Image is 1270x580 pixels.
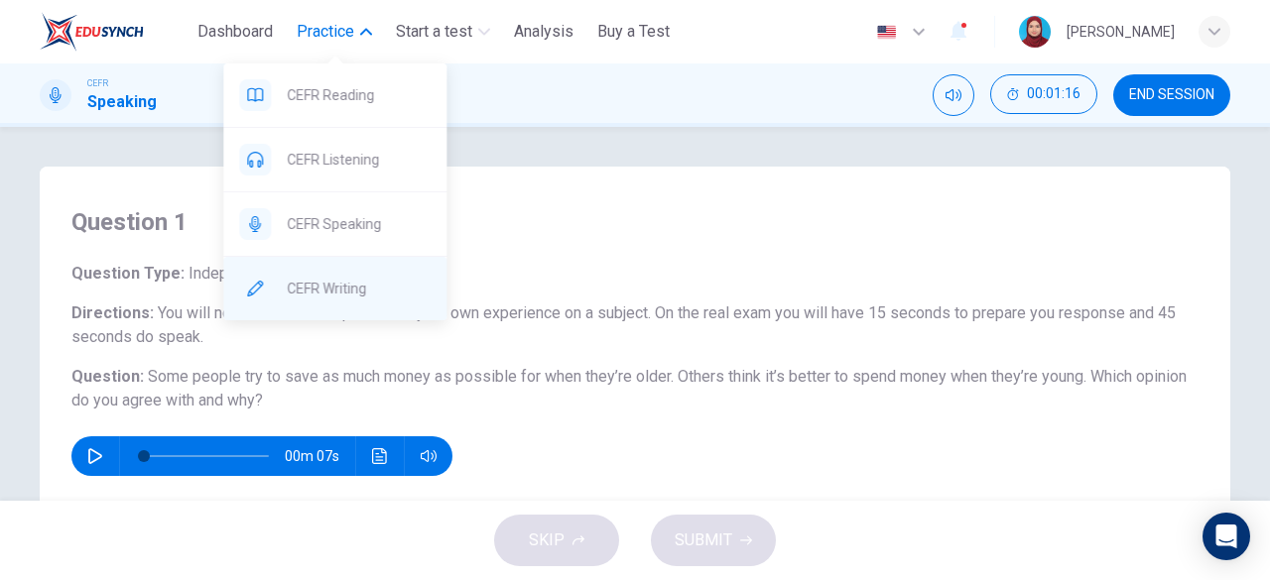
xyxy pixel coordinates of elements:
[190,14,281,50] button: Dashboard
[285,436,355,476] span: 00m 07s
[197,20,273,44] span: Dashboard
[1113,74,1230,116] button: END SESSION
[287,83,431,107] span: CEFR Reading
[990,74,1097,114] button: 00:01:16
[71,206,1199,238] h4: Question 1
[87,76,108,90] span: CEFR
[388,14,498,50] button: Start a test
[223,257,446,320] div: CEFR Writing
[514,20,573,44] span: Analysis
[1129,87,1214,103] span: END SESSION
[1019,16,1051,48] img: Profile picture
[1203,513,1250,560] div: Open Intercom Messenger
[1067,20,1175,44] div: [PERSON_NAME]
[223,63,446,127] div: CEFR Reading
[597,20,670,44] span: Buy a Test
[1027,86,1080,102] span: 00:01:16
[287,148,431,172] span: CEFR Listening
[933,74,974,116] div: Mute
[223,128,446,191] div: CEFR Listening
[71,262,1199,286] h6: Question Type :
[289,14,380,50] button: Practice
[87,90,157,114] h1: Speaking
[40,12,190,52] a: ELTC logo
[185,264,289,283] span: Independent 1
[506,14,581,50] button: Analysis
[148,367,1086,386] span: Some people try to save as much money as possible for when they’re older. Others think it’s bette...
[287,212,431,236] span: CEFR Speaking
[589,14,678,50] button: Buy a Test
[40,12,144,52] img: ELTC logo
[71,303,1176,346] span: You will now be asked to speak from your own experience on a subject. On the real exam you will h...
[71,301,1199,349] h6: Directions :
[297,20,354,44] span: Practice
[364,436,396,476] button: Click to see the audio transcription
[990,74,1097,116] div: Hide
[287,277,431,300] span: CEFR Writing
[223,192,446,256] div: CEFR Speaking
[874,25,899,40] img: en
[71,365,1199,412] h6: Question :
[396,20,472,44] span: Start a test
